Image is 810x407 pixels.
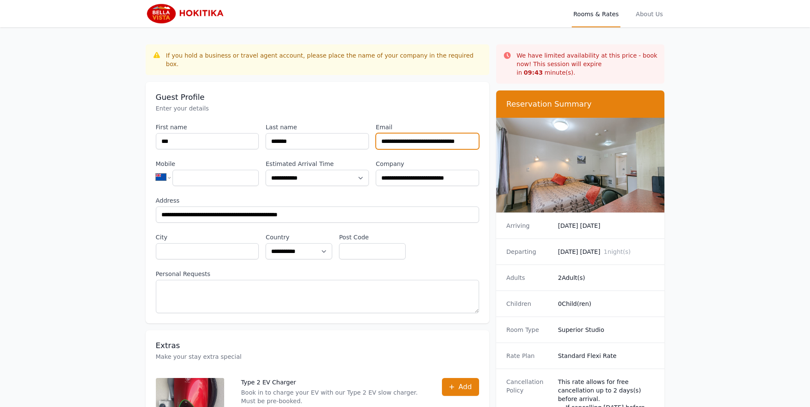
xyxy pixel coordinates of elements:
dt: Children [506,299,551,308]
dt: Adults [506,273,551,282]
dt: Rate Plan [506,352,551,360]
h3: Reservation Summary [506,99,655,109]
p: Type 2 EV Charger [241,378,425,387]
p: We have limited availability at this price - book now! This session will expire in minute(s). [517,51,658,77]
label: Mobile [156,160,259,168]
span: Add [459,382,472,392]
div: If you hold a business or travel agent account, please place the name of your company in the requ... [166,51,482,68]
dd: [DATE] [DATE] [558,221,655,230]
p: Enter your details [156,104,479,113]
img: Superior Studio [496,118,665,212]
p: Make your stay extra special [156,352,479,361]
h3: Guest Profile [156,92,479,102]
dd: Superior Studio [558,326,655,334]
dt: Room Type [506,326,551,334]
strong: 09 : 43 [524,69,543,76]
label: First name [156,123,259,131]
label: Personal Requests [156,270,479,278]
dd: Standard Flexi Rate [558,352,655,360]
dd: 2 Adult(s) [558,273,655,282]
span: 1 night(s) [604,248,631,255]
h3: Extras [156,340,479,351]
label: Address [156,196,479,205]
dt: Arriving [506,221,551,230]
label: Last name [266,123,369,131]
label: Estimated Arrival Time [266,160,369,168]
button: Add [442,378,479,396]
label: Post Code [339,233,406,241]
label: City [156,233,259,241]
dt: Departing [506,247,551,256]
img: Bella Vista Hokitika [146,3,228,24]
label: Company [376,160,479,168]
label: Email [376,123,479,131]
label: Country [266,233,332,241]
dd: 0 Child(ren) [558,299,655,308]
p: Book in to charge your EV with our Type 2 EV slow charger. Must be pre-booked. [241,388,425,405]
dd: [DATE] [DATE] [558,247,655,256]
